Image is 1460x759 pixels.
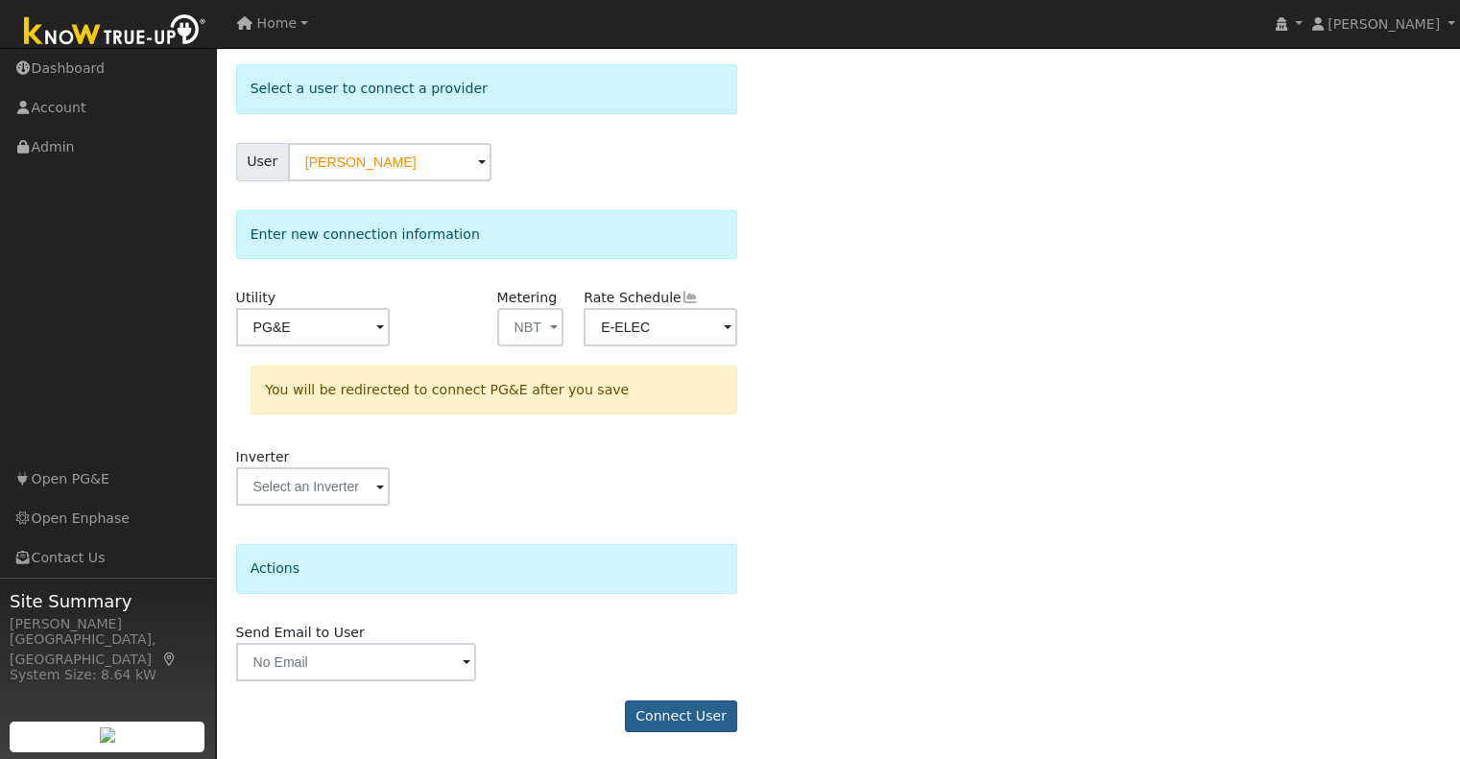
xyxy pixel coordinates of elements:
[288,143,491,181] input: Select a User
[497,288,558,308] label: Metering
[236,308,390,346] input: Select a Utility
[236,64,738,113] div: Select a user to connect a provider
[251,366,737,415] div: You will be redirected to connect PG&E after you save
[10,665,205,685] div: System Size: 8.64 kW
[236,210,738,259] div: Enter new connection information
[161,652,179,667] a: Map
[236,643,477,681] input: No Email
[14,11,216,54] img: Know True-Up
[236,143,289,181] span: User
[100,727,115,743] img: retrieve
[497,308,564,346] button: NBT
[1328,16,1440,32] span: [PERSON_NAME]
[236,288,275,308] label: Utility
[257,15,298,31] span: Home
[625,700,738,733] button: Connect User
[10,588,205,614] span: Site Summary
[236,467,390,506] input: Select an Inverter
[10,629,205,670] div: [GEOGRAPHIC_DATA], [GEOGRAPHIC_DATA]
[584,288,698,308] label: Rate Schedule
[236,623,365,643] label: Send Email to User
[236,544,738,593] div: Actions
[10,614,205,634] div: [PERSON_NAME]
[236,447,290,467] label: Inverter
